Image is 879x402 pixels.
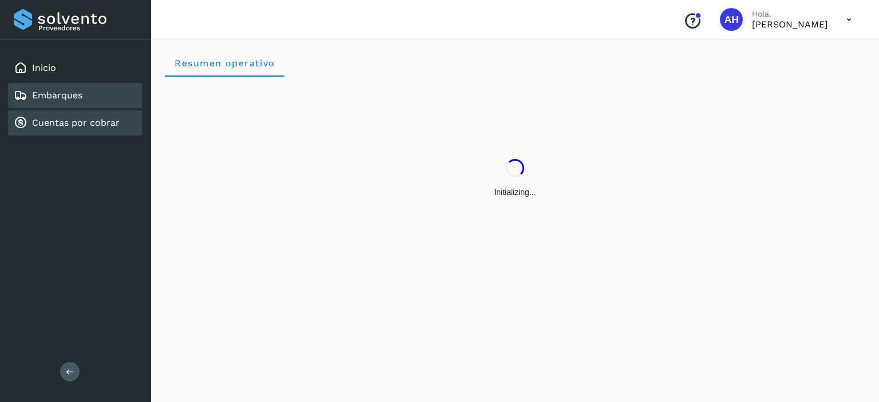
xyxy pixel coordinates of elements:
[752,19,828,30] p: AZUCENA HERNANDEZ LOPEZ
[8,110,142,136] div: Cuentas por cobrar
[32,90,82,101] a: Embarques
[174,58,275,69] span: Resumen operativo
[32,62,56,73] a: Inicio
[38,24,137,32] p: Proveedores
[752,9,828,19] p: Hola,
[32,117,120,128] a: Cuentas por cobrar
[8,55,142,81] div: Inicio
[8,83,142,108] div: Embarques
